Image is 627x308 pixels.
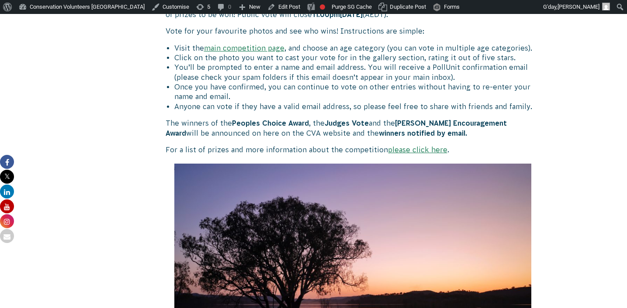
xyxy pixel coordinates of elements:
p: Vote for your favourite photos and see who wins! Instructions are simple: [166,26,540,36]
p: The winners of the , the and the will be announced on here on the CVA website and the [166,118,540,138]
div: Focus keyphrase not set [320,4,325,10]
li: Anyone can vote if they have a valid email address, so please feel free to share with friends and... [174,102,540,111]
span: [PERSON_NAME] [558,3,599,10]
strong: Judges Vote [325,119,369,127]
strong: [PERSON_NAME] Encouragement Award [166,119,507,137]
strong: 11.00pm[DATE] [312,10,363,18]
strong: winners notified by email. [379,129,467,137]
li: Once you have confirmed, you can continue to vote on other entries without having to re-enter you... [174,82,540,102]
p: For a list of prizes and more information about the competition . [166,145,540,154]
a: please click here [388,146,447,154]
li: Visit the , and choose an age category (you can vote in multiple age categories). [174,43,540,53]
li: Click on the photo you want to cast your vote for in the gallery section, rating it out of five s... [174,53,540,62]
strong: Peoples Choice Award [232,119,309,127]
a: main competition page [204,44,284,52]
li: You’ll be prompted to enter a name and email address. You will receive a PollUnit confirmation em... [174,62,540,82]
span: AEDT [365,10,384,18]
